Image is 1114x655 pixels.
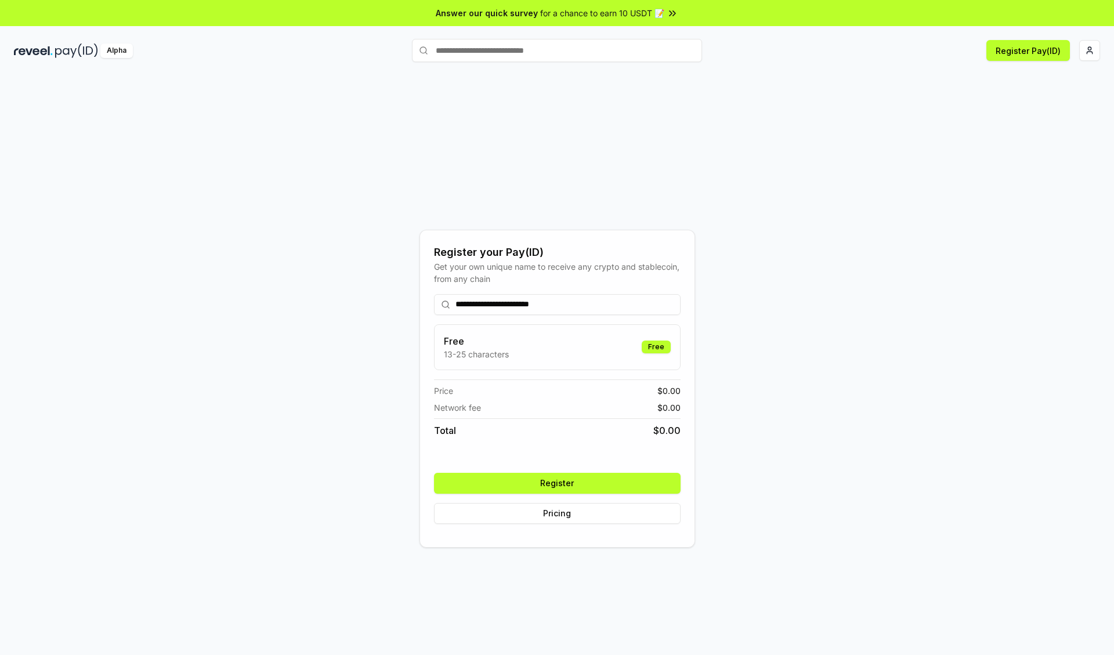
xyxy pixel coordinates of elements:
[642,341,671,353] div: Free
[14,44,53,58] img: reveel_dark
[653,424,681,437] span: $ 0.00
[55,44,98,58] img: pay_id
[434,244,681,260] div: Register your Pay(ID)
[444,348,509,360] p: 13-25 characters
[434,503,681,524] button: Pricing
[540,7,664,19] span: for a chance to earn 10 USDT 📝
[434,401,481,414] span: Network fee
[444,334,509,348] h3: Free
[986,40,1070,61] button: Register Pay(ID)
[434,424,456,437] span: Total
[657,401,681,414] span: $ 0.00
[100,44,133,58] div: Alpha
[434,473,681,494] button: Register
[657,385,681,397] span: $ 0.00
[436,7,538,19] span: Answer our quick survey
[434,260,681,285] div: Get your own unique name to receive any crypto and stablecoin, from any chain
[434,385,453,397] span: Price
